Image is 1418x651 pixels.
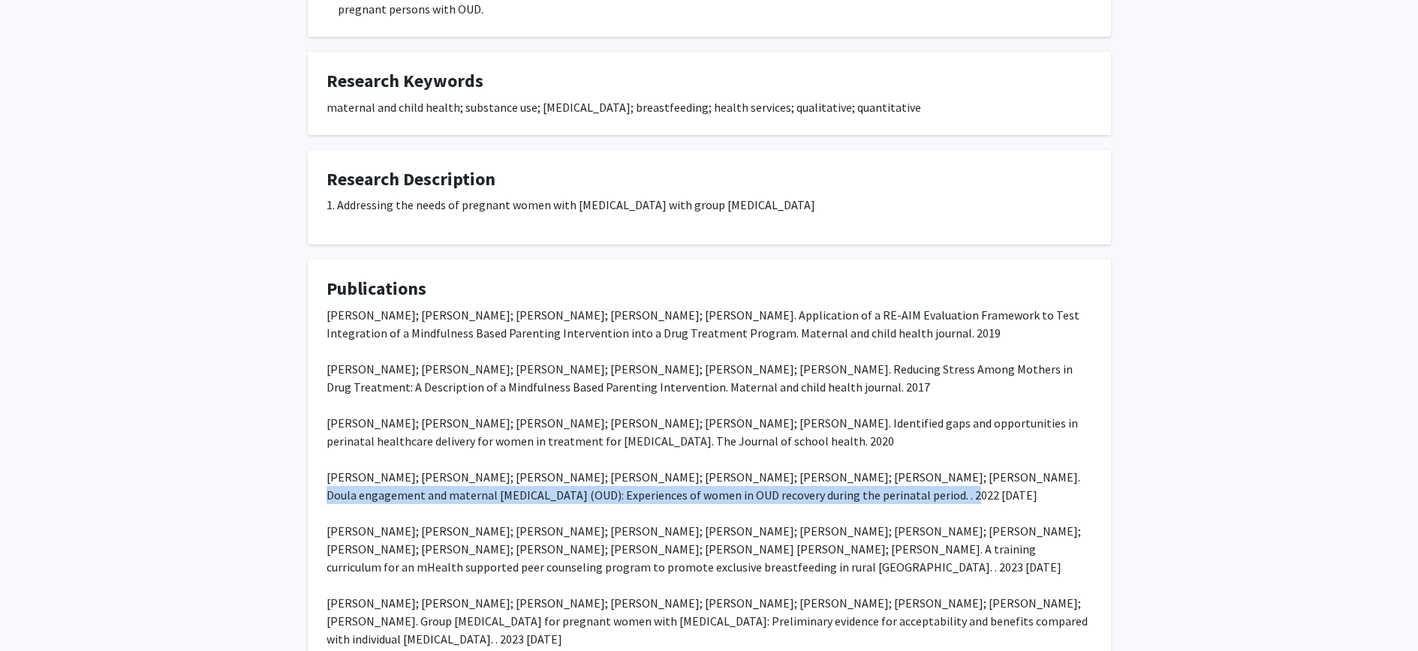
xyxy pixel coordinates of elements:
div: maternal and child health; substance use; [MEDICAL_DATA]; breastfeeding; health services; qualita... [327,98,1092,116]
h4: Publications [327,278,1092,300]
h4: Research Keywords [327,70,1092,92]
p: 1. Addressing the needs of pregnant women with [MEDICAL_DATA] with group [MEDICAL_DATA] [327,196,1092,214]
h4: Research Description [327,169,1092,190]
iframe: Chat [11,583,64,640]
